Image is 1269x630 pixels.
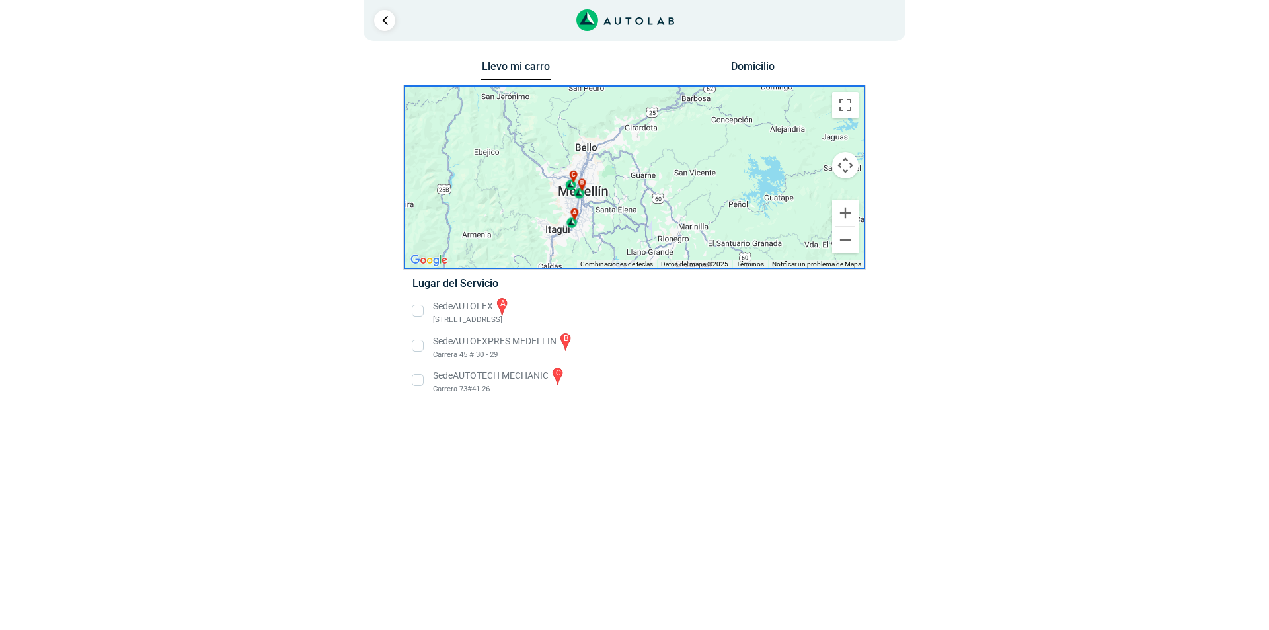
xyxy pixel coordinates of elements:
[481,60,551,81] button: Llevo mi carro
[576,13,675,26] a: Link al sitio de autolab
[572,171,576,180] span: c
[580,260,653,269] button: Combinaciones de teclas
[832,200,859,226] button: Ampliar
[832,152,859,178] button: Controles de visualización del mapa
[718,60,788,79] button: Domicilio
[832,227,859,253] button: Reducir
[572,208,576,217] span: a
[661,260,728,268] span: Datos del mapa ©2025
[832,92,859,118] button: Cambiar a la vista en pantalla completa
[412,277,856,290] h5: Lugar del Servicio
[374,10,395,31] a: Ir al paso anterior
[772,260,861,268] a: Notificar un problema de Maps
[736,260,764,268] a: Términos (se abre en una nueva pestaña)
[407,252,451,269] img: Google
[407,252,451,269] a: Abre esta zona en Google Maps (se abre en una nueva ventana)
[580,178,584,188] span: b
